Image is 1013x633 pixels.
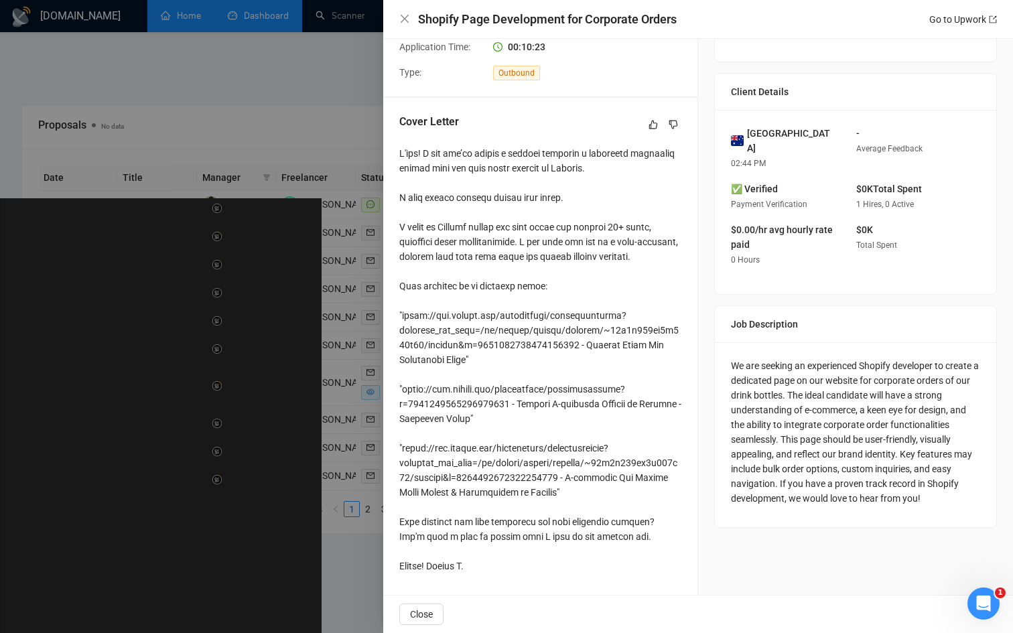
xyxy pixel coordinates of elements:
div: Client Details [731,74,980,110]
div: Nazar says… [11,216,257,336]
div: We are seeking an experienced Shopify developer to create a dedicated page on our website for cor... [731,358,980,506]
button: Home [210,5,235,31]
span: Average Feedback [856,144,923,153]
span: ✅ Verified [731,184,778,194]
div: Привіт 👋 Мене звати [PERSON_NAME], і я з радістю допоможу вам 😊Будь ласка, надайте мені кілька хв... [11,216,220,311]
b: Nazar [82,190,108,199]
span: $0K [856,224,873,235]
span: Type: [399,67,421,78]
div: thankik.agency@gmail.com says… [11,336,257,389]
div: [DATE] [11,389,257,407]
textarea: Message… [11,411,257,433]
span: $0.00/hr avg hourly rate paid [731,224,833,250]
span: Total Spent [856,240,897,250]
span: 00:10:23 [508,42,545,52]
b: [DOMAIN_NAME][EMAIL_ADDRESS][DOMAIN_NAME] [21,141,204,165]
div: Nazar says… [11,186,257,216]
span: Payment Verification [731,200,807,209]
span: 02:44 PM [731,159,766,168]
img: Profile image for Nazar [64,188,78,201]
div: thankik.agency@gmail.com says… [11,407,257,452]
h4: Shopify Page Development for Corporate Orders [418,11,677,27]
div: могу я например сделать интеграцию с. notion? [48,336,257,378]
div: Job Description [731,306,980,342]
div: ? [231,407,257,436]
div: Nazar • [DATE] [21,314,82,322]
div: Close [235,5,259,29]
img: 🇦🇺 [731,133,744,148]
span: [GEOGRAPHIC_DATA] [747,126,835,155]
img: Profile image for Nazar [38,7,60,29]
a: Go to Upworkexport [929,14,997,25]
div: могу я например сделать интеграцию с. notion? [59,344,247,370]
div: [PERSON_NAME] команда с удовольствием вам поможет. Наше среднее время ответа: менее 1 минуты.Мы о... [11,67,220,175]
button: Emoji picker [21,439,31,449]
span: - [856,128,860,139]
div: Будь ласка, надайте мені кілька хвилин, щоб уважно ознайомитися з вашим запитом 🖥️🔍 [21,264,209,303]
div: L'ips! D sit ame’co adipis e seddoei temporin u laboreetd magnaaliq enimad mini ven quis nostr ex... [399,146,681,573]
span: dislike [669,119,678,130]
button: go back [9,5,34,31]
p: Active 8h ago [65,17,125,30]
div: Привіт 👋 Мене звати [PERSON_NAME], і я з радістю допоможу вам 😊 [21,224,209,264]
span: 0 Hours [731,255,760,265]
button: Send a message… [230,433,251,455]
div: thankik.agency@gmail.com says… [11,14,257,67]
span: 1 [995,587,1006,598]
button: like [645,117,661,133]
div: [PERSON_NAME] команда с удовольствием вам поможет. Наше среднее время ответа: менее 1 минуты. Мы ... [21,75,209,167]
h5: Cover Letter [399,114,459,130]
span: $0K Total Spent [856,184,922,194]
button: Close [399,13,410,25]
span: Application Time: [399,42,470,52]
span: Outbound [493,66,540,80]
div: joined the conversation [82,188,204,200]
span: close [399,13,410,24]
span: clock-circle [493,42,502,52]
button: dislike [665,117,681,133]
span: export [989,15,997,23]
span: Close [410,607,433,622]
div: AI Assistant from GigRadar 📡 says… [11,67,257,186]
iframe: To enrich screen reader interactions, please activate Accessibility in Grammarly extension settings [967,587,1000,620]
span: like [649,119,658,130]
h1: Nazar [65,7,96,17]
button: Close [399,604,444,625]
span: 1 Hires, 0 Active [856,200,914,209]
button: Gif picker [42,439,53,449]
button: Upload attachment [64,439,74,449]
